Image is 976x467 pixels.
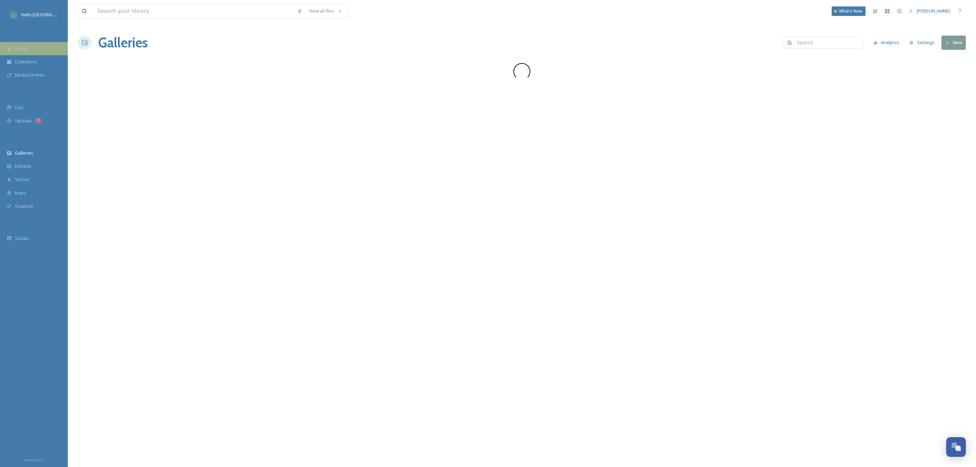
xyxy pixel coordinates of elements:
a: What's New [832,6,866,16]
div: 1 [35,118,42,123]
span: COLLECT [7,94,21,99]
span: Socials [15,235,29,242]
button: Settings [906,36,938,49]
span: WIDGETS [7,139,22,144]
button: Open Chat [946,437,966,457]
span: Maps [15,190,26,196]
a: Privacy Policy [24,455,44,464]
a: Galleries [98,33,148,53]
span: Stories [15,176,29,183]
span: UGC [15,104,24,111]
img: images.png [11,11,18,18]
a: [PERSON_NAME] [906,4,954,18]
span: Media Centres [15,72,45,78]
a: View all files [306,4,345,18]
span: Privacy Policy [24,458,44,462]
span: SnapLink [15,203,34,209]
span: Hello [GEOGRAPHIC_DATA] [21,11,76,18]
button: New [941,36,966,49]
input: Search [794,36,859,49]
input: Search your library [94,4,293,19]
span: Galleries [15,150,33,156]
span: Library [15,45,28,52]
span: Embeds [15,163,32,169]
a: Settings [906,36,941,49]
span: [PERSON_NAME] [917,8,950,14]
a: Analytics [870,36,906,49]
span: SOCIALS [7,225,20,230]
span: Collections [15,59,37,65]
span: Uploads [15,118,32,124]
span: MEDIA [7,35,19,40]
button: Analytics [870,36,903,49]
